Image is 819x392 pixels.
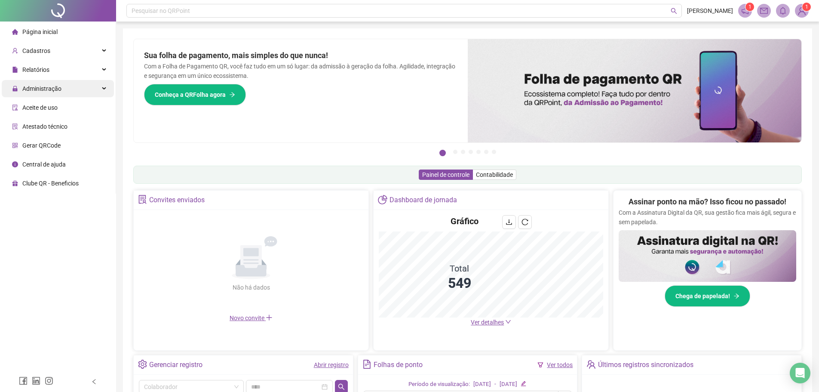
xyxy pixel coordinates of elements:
span: linkedin [32,377,40,385]
span: 1 [748,4,752,10]
span: filter [537,362,543,368]
sup: Atualize o seu contato no menu Meus Dados [802,3,811,11]
div: [DATE] [473,380,491,389]
span: gift [12,180,18,186]
button: 6 [484,150,488,154]
button: 3 [461,150,465,154]
button: 4 [469,150,473,154]
button: 1 [439,150,446,156]
div: Dashboard de jornada [390,193,457,207]
span: mail [760,7,768,15]
span: Chega de papelada! [675,291,730,301]
span: arrow-right [733,293,739,299]
span: Aceite de uso [22,104,58,111]
a: Ver detalhes down [471,319,511,326]
span: plus [266,314,273,321]
button: Chega de papelada! [665,285,750,307]
div: Período de visualização: [408,380,470,389]
div: - [494,380,496,389]
span: Cadastros [22,47,50,54]
span: home [12,29,18,35]
a: Abrir registro [314,361,349,368]
p: Com a Folha de Pagamento QR, você faz tudo em um só lugar: da admissão à geração da folha. Agilid... [144,62,457,80]
span: search [671,8,677,14]
div: Folhas de ponto [374,358,423,372]
span: 1 [805,4,808,10]
span: down [505,319,511,325]
span: Painel de controle [422,171,469,178]
span: Conheça a QRFolha agora [155,90,226,99]
span: Gerar QRCode [22,142,61,149]
img: banner%2F02c71560-61a6-44d4-94b9-c8ab97240462.png [619,230,796,282]
div: Convites enviados [149,193,205,207]
span: lock [12,86,18,92]
span: instagram [45,377,53,385]
span: Relatórios [22,66,49,73]
span: Clube QR - Beneficios [22,180,79,187]
span: user-add [12,48,18,54]
span: file [12,67,18,73]
h2: Sua folha de pagamento, mais simples do que nunca! [144,49,457,62]
h4: Gráfico [451,215,479,227]
button: Conheça a QRFolha agora [144,84,246,105]
button: 5 [476,150,481,154]
p: Com a Assinatura Digital da QR, sua gestão fica mais ágil, segura e sem papelada. [619,208,796,227]
h2: Assinar ponto na mão? Isso ficou no passado! [629,196,786,208]
span: Atestado técnico [22,123,67,130]
span: file-text [362,360,371,369]
span: search [338,383,345,390]
div: Últimos registros sincronizados [598,358,693,372]
div: Open Intercom Messenger [790,363,810,383]
span: qrcode [12,142,18,148]
span: setting [138,360,147,369]
span: Página inicial [22,28,58,35]
span: solution [138,195,147,204]
span: facebook [19,377,28,385]
span: Ver detalhes [471,319,504,326]
span: notification [741,7,749,15]
span: reload [521,219,528,225]
span: bell [779,7,787,15]
div: [DATE] [500,380,517,389]
div: Não há dados [212,283,291,292]
span: Contabilidade [476,171,513,178]
a: Ver todos [547,361,573,368]
button: 7 [492,150,496,154]
div: Gerenciar registro [149,358,202,372]
span: arrow-right [229,92,235,98]
span: edit [521,381,526,386]
span: team [586,360,595,369]
span: pie-chart [378,195,387,204]
button: 2 [453,150,457,154]
span: info-circle [12,161,18,167]
sup: 1 [745,3,754,11]
span: Novo convite [230,315,273,321]
span: Central de ajuda [22,161,66,168]
span: audit [12,105,18,111]
span: solution [12,123,18,130]
img: banner%2F8d14a306-6205-4263-8e5b-06e9a85ad873.png [468,39,802,142]
span: left [91,379,97,385]
img: 91214 [795,4,808,17]
span: download [506,219,512,225]
span: Administração [22,85,61,92]
span: [PERSON_NAME] [687,6,733,15]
